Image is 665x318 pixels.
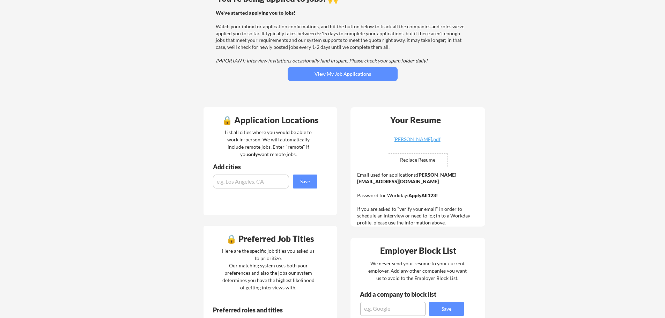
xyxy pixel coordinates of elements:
[429,302,464,316] button: Save
[408,192,438,198] strong: ApplyAll123!
[293,175,317,188] button: Save
[216,9,467,64] div: Watch your inbox for application confirmations, and hit the button below to track all the compani...
[368,260,467,282] div: We never send your resume to your current employer. Add any other companies you want us to avoid ...
[205,235,335,243] div: 🔒 Preferred Job Titles
[213,164,319,170] div: Add cities
[360,291,447,297] div: Add a company to block list
[381,116,450,124] div: Your Resume
[375,137,458,148] a: [PERSON_NAME].pdf
[213,307,308,313] div: Preferred roles and titles
[213,175,289,188] input: e.g. Los Angeles, CA
[357,171,480,226] div: Email used for applications: Password for Workday: If you are asked to "verify your email" in ord...
[375,137,458,142] div: [PERSON_NAME].pdf
[216,10,295,16] strong: We've started applying you to jobs!
[220,247,316,291] div: Here are the specific job titles you asked us to prioritize. Our matching system uses both your p...
[220,128,316,158] div: List all cities where you would be able to work in-person. We will automatically include remote j...
[205,116,335,124] div: 🔒 Application Locations
[357,172,456,185] strong: [PERSON_NAME][EMAIL_ADDRESS][DOMAIN_NAME]
[248,151,258,157] strong: only
[353,246,483,255] div: Employer Block List
[288,67,398,81] button: View My Job Applications
[216,58,428,64] em: IMPORTANT: Interview invitations occasionally land in spam. Please check your spam folder daily!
